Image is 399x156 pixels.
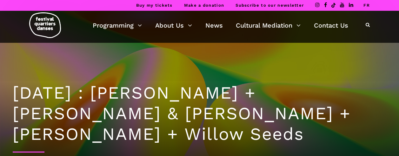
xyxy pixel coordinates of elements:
a: Cultural Mediation [236,20,301,31]
a: Buy my tickets [136,3,173,8]
a: Contact Us [314,20,348,31]
a: FR [363,3,370,8]
a: About Us [155,20,192,31]
a: Make a donation [184,3,224,8]
a: Subscribe to our newsletter [236,3,304,8]
a: News [205,20,223,31]
img: logo-fqd-med [29,12,61,38]
h1: [DATE] : [PERSON_NAME] + [PERSON_NAME] & [PERSON_NAME] + [PERSON_NAME] + Willow Seeds [13,83,386,144]
a: Programming [93,20,142,31]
